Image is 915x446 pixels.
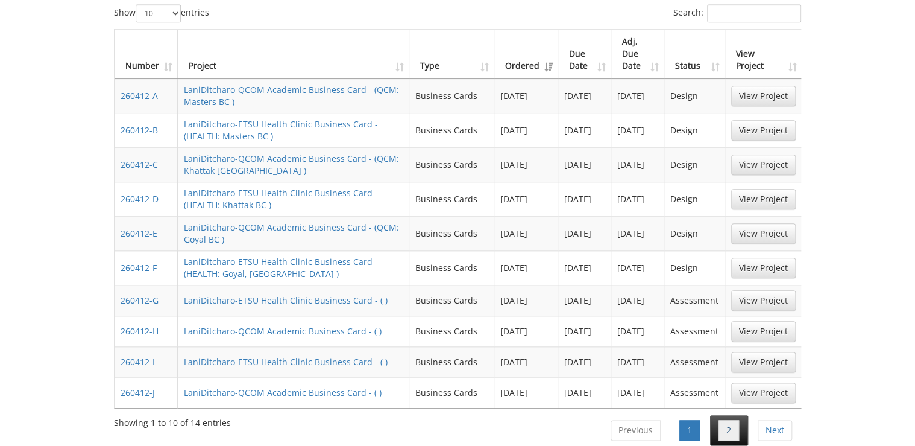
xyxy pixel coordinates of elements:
[184,256,378,279] a: LaniDitcharo-ETSU Health Clinic Business Card - (HEALTH: Goyal, [GEOGRAPHIC_DATA] )
[673,4,801,22] label: Search:
[409,182,494,216] td: Business Cards
[494,250,558,285] td: [DATE]
[409,285,494,316] td: Business Cards
[121,228,157,239] a: 260412-E
[664,250,725,285] td: Design
[558,30,611,78] th: Due Date: activate to sort column ascending
[494,346,558,377] td: [DATE]
[611,346,664,377] td: [DATE]
[121,325,159,337] a: 260412-H
[611,147,664,182] td: [DATE]
[409,316,494,346] td: Business Cards
[558,346,611,377] td: [DATE]
[611,113,664,147] td: [DATE]
[114,412,231,429] div: Showing 1 to 10 of 14 entries
[494,113,558,147] td: [DATE]
[494,316,558,346] td: [DATE]
[679,420,700,441] a: 1
[184,84,399,107] a: LaniDitcharo-QCOM Academic Business Card - (QCM: Masters BC )
[664,30,725,78] th: Status: activate to sort column ascending
[664,113,725,147] td: Design
[558,377,611,408] td: [DATE]
[664,377,725,408] td: Assessment
[664,285,725,316] td: Assessment
[121,124,158,136] a: 260412-B
[409,78,494,113] td: Business Cards
[611,285,664,316] td: [DATE]
[409,216,494,250] td: Business Cards
[494,182,558,216] td: [DATE]
[184,325,382,337] a: LaniDitcharo-QCOM Academic Business Card - ( )
[558,147,611,182] td: [DATE]
[136,4,181,22] select: Showentries
[121,295,159,306] a: 260412-G
[731,290,796,311] a: View Project
[664,316,725,346] td: Assessment
[731,223,796,244] a: View Project
[184,356,388,368] a: LaniDitcharo-ETSU Health Clinic Business Card - ( )
[731,86,796,106] a: View Project
[121,387,155,398] a: 260412-J
[409,30,494,78] th: Type: activate to sort column ascending
[707,4,801,22] input: Search:
[731,189,796,209] a: View Project
[664,78,725,113] td: Design
[178,30,409,78] th: Project: activate to sort column ascending
[121,159,158,170] a: 260412-C
[184,153,399,176] a: LaniDitcharo-QCOM Academic Business Card - (QCM: Khattak [GEOGRAPHIC_DATA] )
[558,78,611,113] td: [DATE]
[121,193,159,205] a: 260412-D
[494,147,558,182] td: [DATE]
[664,216,725,250] td: Design
[611,377,664,408] td: [DATE]
[121,90,158,101] a: 260412-A
[611,78,664,113] td: [DATE]
[558,182,611,216] td: [DATE]
[558,216,611,250] td: [DATE]
[494,285,558,316] td: [DATE]
[731,258,796,278] a: View Project
[409,250,494,285] td: Business Cards
[409,147,494,182] td: Business Cards
[558,316,611,346] td: [DATE]
[558,285,611,316] td: [DATE]
[184,295,388,306] a: LaniDitcharo-ETSU Health Clinic Business Card - ( )
[611,420,661,441] a: Previous
[664,147,725,182] td: Design
[758,420,792,441] a: Next
[184,118,378,142] a: LaniDitcharo-ETSU Health Clinic Business Card - (HEALTH: Masters BC )
[558,250,611,285] td: [DATE]
[731,321,796,342] a: View Project
[184,387,382,398] a: LaniDitcharo-QCOM Academic Business Card - ( )
[494,78,558,113] td: [DATE]
[184,187,378,211] a: LaniDitcharo-ETSU Health Clinic Business Card - (HEALTH: Khattak BC )
[731,383,796,403] a: View Project
[409,113,494,147] td: Business Cards
[121,262,157,273] a: 260412-F
[611,182,664,216] td: [DATE]
[494,30,558,78] th: Ordered: activate to sort column ascending
[114,4,209,22] label: Show entries
[121,356,155,368] a: 260412-I
[184,221,399,245] a: LaniDitcharo-QCOM Academic Business Card - (QCM: Goyal BC )
[731,155,796,175] a: View Project
[409,346,494,377] td: Business Cards
[611,216,664,250] td: [DATE]
[494,216,558,250] td: [DATE]
[731,120,796,141] a: View Project
[664,182,725,216] td: Design
[664,346,725,377] td: Assessment
[409,377,494,408] td: Business Cards
[611,250,664,285] td: [DATE]
[115,30,178,78] th: Number: activate to sort column ascending
[725,30,802,78] th: View Project: activate to sort column ascending
[494,377,558,408] td: [DATE]
[611,30,664,78] th: Adj. Due Date: activate to sort column ascending
[558,113,611,147] td: [DATE]
[718,420,739,441] a: 2
[611,316,664,346] td: [DATE]
[731,352,796,372] a: View Project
